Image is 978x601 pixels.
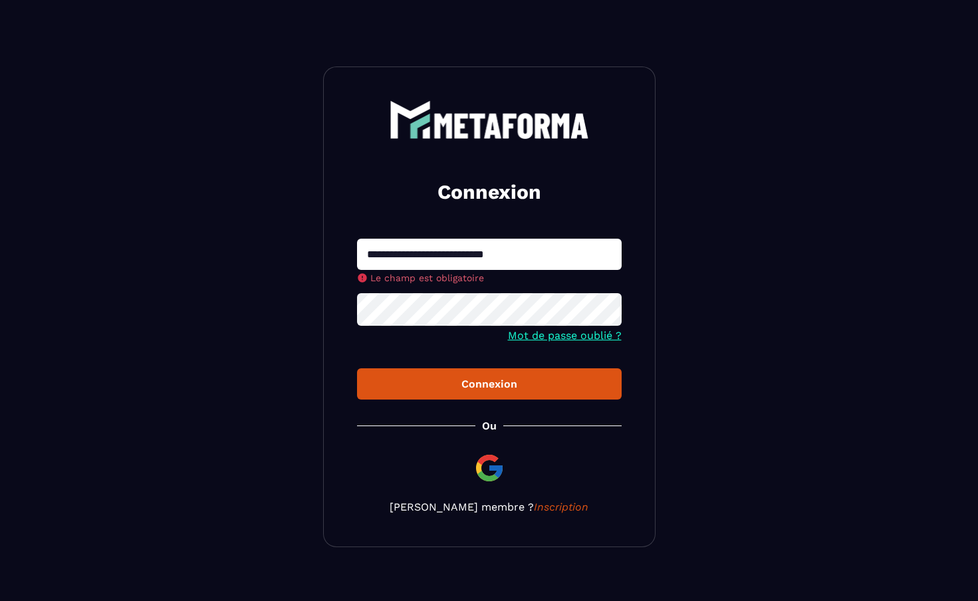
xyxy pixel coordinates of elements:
a: Inscription [534,501,588,513]
p: Ou [482,420,497,432]
h2: Connexion [373,179,606,205]
button: Connexion [357,368,622,400]
span: Le champ est obligatoire [370,273,484,283]
img: logo [390,100,589,139]
img: google [473,452,505,484]
a: logo [357,100,622,139]
p: [PERSON_NAME] membre ? [357,501,622,513]
div: Connexion [368,378,611,390]
a: Mot de passe oublié ? [508,329,622,342]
